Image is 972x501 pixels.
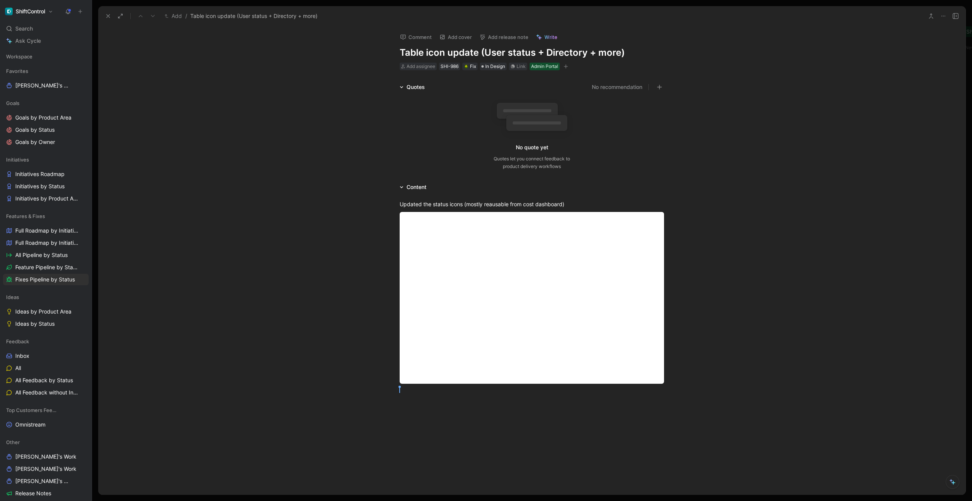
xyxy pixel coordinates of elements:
[15,36,41,45] span: Ask Cycle
[3,463,89,475] a: [PERSON_NAME]'s Work
[480,63,507,70] div: In Design
[6,438,20,446] span: Other
[485,63,505,70] span: In Design
[15,82,73,90] span: [PERSON_NAME]'s Work
[397,82,428,92] div: Quotes
[3,419,89,430] a: Omnistream
[3,35,89,47] a: Ask Cycle
[407,183,426,192] div: Content
[3,154,89,165] div: Initiatives
[3,112,89,123] a: Goals by Product Area
[3,336,89,347] div: Feedback
[3,336,89,398] div: FeedbackInboxAllAll Feedback by StatusAll Feedback without Insights
[3,488,89,499] a: Release Notes
[3,193,89,204] a: Initiatives by Product Area
[397,32,435,42] button: Comment
[15,195,78,202] span: Initiatives by Product Area
[436,32,475,42] button: Add cover
[5,8,13,15] img: ShiftControl
[3,262,89,273] a: Feature Pipeline by Status
[3,318,89,330] a: Ideas by Status
[3,249,89,261] a: All Pipeline by Status
[3,97,89,148] div: GoalsGoals by Product AreaGoals by StatusGoals by Owner
[15,263,78,271] span: Feature Pipeline by Status
[592,82,642,92] button: No recommendation
[15,138,55,146] span: Goals by Owner
[3,387,89,398] a: All Feedback without Insights
[6,212,45,220] span: Features & Fixes
[6,99,19,107] span: Goals
[3,225,89,236] a: Full Roadmap by Initiatives
[6,293,19,301] span: Ideas
[185,11,187,21] span: /
[464,64,468,69] img: 🪲
[476,32,532,42] button: Add release note
[3,451,89,462] a: [PERSON_NAME]'s Work
[15,453,76,461] span: [PERSON_NAME]'s Work
[15,352,29,360] span: Inbox
[3,80,89,91] a: [PERSON_NAME]'s Work
[3,350,89,362] a: Inbox
[3,306,89,317] a: Ideas by Product Area
[3,291,89,330] div: IdeasIdeas by Product AreaIdeas by Status
[494,155,570,170] div: Quotes let you connect feedback to product delivery workflows
[462,63,478,70] div: 🪲Fix
[16,8,45,15] h1: ShiftControl
[407,82,425,92] div: Quotes
[3,475,89,487] a: [PERSON_NAME]'s Work
[6,53,32,60] span: Workspace
[397,183,429,192] div: Content
[3,375,89,386] a: All Feedback by Status
[15,170,65,178] span: Initiatives Roadmap
[15,421,45,428] span: Omnistream
[441,63,458,70] div: SHI-986
[15,389,79,396] span: All Feedback without Insights
[15,227,78,234] span: Full Roadmap by Initiatives
[15,377,73,384] span: All Feedback by Status
[3,404,89,430] div: Top Customers FeedbackOmnistream
[533,32,561,42] button: Write
[6,338,29,345] span: Feedback
[3,291,89,303] div: Ideas
[3,436,89,448] div: Other
[3,97,89,109] div: Goals
[464,63,476,70] div: Fix
[15,276,75,283] span: Fixes Pipeline by Status
[6,406,59,414] span: Top Customers Feedback
[3,168,89,180] a: Initiatives Roadmap
[15,477,70,485] span: [PERSON_NAME]'s Work
[400,200,664,208] div: Updated the status icons (mostly reausable from cost dashboard)
[6,156,29,163] span: Initiatives
[3,210,89,222] div: Features & Fixes
[3,124,89,136] a: Goals by Status
[15,239,80,247] span: Full Roadmap by Initiatives/Status
[15,308,71,315] span: Ideas by Product Area
[3,6,55,17] button: ShiftControlShiftControl
[544,34,557,40] span: Write
[6,67,28,75] span: Favorites
[3,51,89,62] div: Workspace
[190,11,318,21] span: Table icon update (User status + Directory + more)
[407,63,435,69] span: Add assignee
[531,63,558,70] div: Admin Portal
[3,136,89,148] a: Goals by Owner
[15,251,68,259] span: All Pipeline by Status
[3,154,89,204] div: InitiativesInitiatives RoadmapInitiatives by StatusInitiatives by Product Area
[3,23,89,34] div: Search
[163,11,184,21] button: Add
[516,143,548,152] div: No quote yet
[517,63,526,70] div: Link
[3,65,89,77] div: Favorites
[15,183,65,190] span: Initiatives by Status
[15,24,33,33] span: Search
[15,114,71,121] span: Goals by Product Area
[15,320,55,328] span: Ideas by Status
[3,181,89,192] a: Initiatives by Status
[400,47,664,59] h1: Table icon update (User status + Directory + more)
[3,274,89,285] a: Fixes Pipeline by Status
[15,465,76,473] span: [PERSON_NAME]'s Work
[15,126,55,134] span: Goals by Status
[15,490,51,497] span: Release Notes
[3,404,89,416] div: Top Customers Feedback
[3,237,89,249] a: Full Roadmap by Initiatives/Status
